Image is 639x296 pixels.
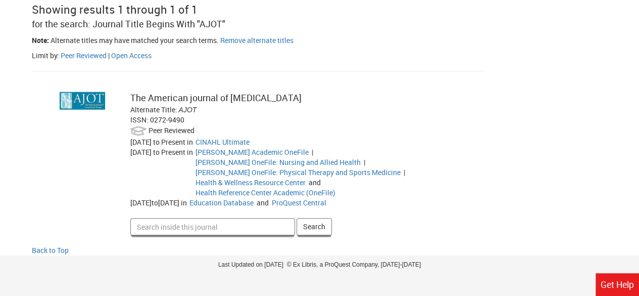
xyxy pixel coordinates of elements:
[130,115,460,125] div: ISSN: 0272-9490
[195,167,401,177] a: Go to Gale OneFile: Physical Therapy and Sports Medicine
[32,18,225,30] span: for the search: Journal Title Begins With "AJOT"
[310,147,315,157] span: |
[596,273,639,296] a: Get Help
[402,167,407,177] span: |
[152,198,158,207] span: to
[195,188,335,197] a: Go to Health Reference Center Academic (OneFile)
[130,105,177,114] span: Alternate Title:
[297,218,332,235] button: Search
[195,157,361,167] a: Go to Gale OneFile: Nursing and Allied Health
[179,106,197,114] span: AJOT
[61,51,107,60] a: Filter by peer reviewed
[130,147,195,198] div: [DATE]
[111,51,152,60] a: Filter by peer open access
[60,92,105,109] img: cover image for: The American journal of occupational therapy
[130,137,195,147] div: [DATE]
[130,92,460,105] div: The American journal of [MEDICAL_DATA]
[108,51,110,60] span: |
[130,218,295,235] input: Search inside this journal
[153,147,185,157] span: to Present
[149,125,194,135] span: Peer Reviewed
[220,35,293,45] a: Remove alternate titles
[189,198,254,207] a: Go to Education Database
[187,147,193,157] span: in
[307,178,322,187] span: and
[32,2,198,17] span: Showing results 1 through 1 of 1
[153,137,185,147] span: to Present
[187,137,193,147] span: in
[195,147,309,157] a: Go to Gale Academic OneFile
[32,35,49,45] span: Note:
[130,198,189,208] div: [DATE] [DATE]
[51,35,219,45] span: Alternate titles may have matched your search terms.
[255,198,270,207] span: and
[362,157,367,167] span: |
[130,125,147,137] img: Peer Reviewed:
[195,137,250,147] a: Go to CINAHL Ultimate
[195,178,306,187] a: Go to Health & Wellness Resource Center
[32,245,608,256] a: Back to Top
[272,198,326,207] a: Go to ProQuest Central
[32,51,59,60] span: Limit by:
[130,87,131,87] label: Search inside this journal
[181,198,187,207] span: in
